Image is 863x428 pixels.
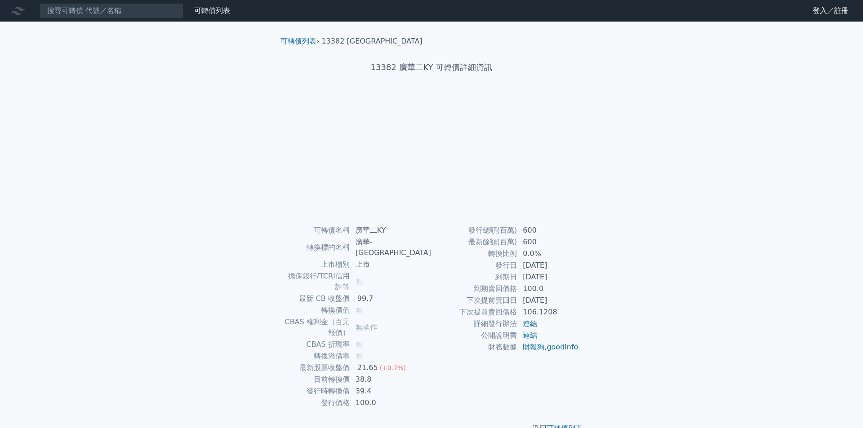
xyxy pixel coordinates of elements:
td: 轉換價值 [284,304,350,316]
div: 99.7 [356,293,375,304]
td: 轉換溢價率 [284,350,350,362]
span: 無承作 [356,323,377,331]
td: 最新股票收盤價 [284,362,350,374]
td: 發行總額(百萬) [431,225,517,236]
td: 600 [517,236,579,248]
td: 轉換標的名稱 [284,236,350,259]
td: 發行價格 [284,397,350,409]
td: 0.0% [517,248,579,260]
span: 無 [356,306,363,314]
td: 最新餘額(百萬) [431,236,517,248]
td: 39.4 [350,385,431,397]
a: 連結 [523,319,537,328]
td: 廣華-[GEOGRAPHIC_DATA] [350,236,431,259]
td: [DATE] [517,271,579,283]
td: 下次提前賣回價格 [431,306,517,318]
td: 600 [517,225,579,236]
td: 發行日 [431,260,517,271]
div: 21.65 [356,362,380,373]
a: 連結 [523,331,537,340]
td: , [517,341,579,353]
td: 106.1208 [517,306,579,318]
td: 下次提前賣回日 [431,295,517,306]
td: 轉換比例 [431,248,517,260]
td: 公開說明書 [431,330,517,341]
a: 登入／註冊 [805,4,856,18]
span: (+0.7%) [380,364,406,371]
td: 廣華二KY [350,225,431,236]
td: 擔保銀行/TCRI信用評等 [284,270,350,293]
span: 無 [356,340,363,349]
td: 100.0 [350,397,431,409]
a: 可轉債列表 [194,6,230,15]
td: 38.8 [350,374,431,385]
td: CBAS 折現率 [284,339,350,350]
td: 目前轉換價 [284,374,350,385]
td: [DATE] [517,295,579,306]
td: 上市櫃別 [284,259,350,270]
td: 上市 [350,259,431,270]
a: 財報狗 [523,343,544,351]
span: 無 [356,277,363,286]
li: › [280,36,319,47]
td: 可轉債名稱 [284,225,350,236]
td: [DATE] [517,260,579,271]
input: 搜尋可轉債 代號／名稱 [40,3,183,18]
td: 100.0 [517,283,579,295]
a: goodinfo [547,343,578,351]
td: 最新 CB 收盤價 [284,293,350,304]
span: 無 [356,352,363,360]
li: 13382 [GEOGRAPHIC_DATA] [322,36,423,47]
td: 發行時轉換價 [284,385,350,397]
td: CBAS 權利金（百元報價） [284,316,350,339]
td: 到期日 [431,271,517,283]
a: 可轉債列表 [280,37,316,45]
td: 財務數據 [431,341,517,353]
h1: 13382 廣華二KY 可轉債詳細資訊 [273,61,590,74]
td: 詳細發行辦法 [431,318,517,330]
td: 到期賣回價格 [431,283,517,295]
